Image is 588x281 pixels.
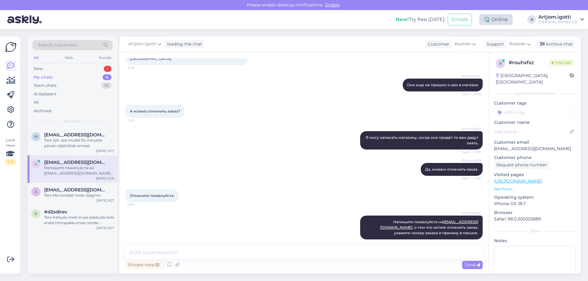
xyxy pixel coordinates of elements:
[494,139,576,146] p: Customer email
[509,59,549,66] div: # rouhxfxz
[538,20,578,24] div: [PERSON_NAME] OÜ
[484,41,504,47] div: Support
[44,215,114,226] div: Tere Kahjuks meie ei saa pakkuda teile eraldi hinnapakkumise nende toodetele.
[34,83,56,89] div: Team chats
[458,158,481,163] span: Artjom.igotti
[38,42,77,48] span: Search customers
[396,16,445,23] div: Try free [DATE]:
[499,61,502,66] span: r
[407,83,478,87] span: Оно еще не пришло к нам в магазин
[509,41,526,47] span: Russian
[494,146,576,152] p: [EMAIL_ADDRESS][DOMAIN_NAME]
[127,202,150,207] span: 12:19
[527,15,536,24] div: A
[34,91,56,97] div: AI Assistant
[44,165,114,176] div: Напишите пожалуйста на [EMAIL_ADDRESS][DOMAIN_NAME], о том что хотите отменить заказ, укажите ном...
[458,211,481,215] span: Artjom.igotti
[103,74,111,80] div: 4
[5,41,17,53] img: Askly Logo
[5,159,16,165] div: 1 / 3
[494,209,576,216] p: Browser
[34,74,53,80] div: My chats
[126,261,162,269] div: Private note
[496,72,570,85] div: [GEOGRAPHIC_DATA], [GEOGRAPHIC_DATA]
[454,41,471,47] span: Russian
[366,135,479,145] span: Я могу написать магазину, когда оно придёт то вам дадут знать.
[44,193,114,198] div: Tere Mis toodest meie räägime
[458,92,481,96] span: Seen ✓ 12:18
[494,178,542,184] a: [URL][DOMAIN_NAME]
[396,17,409,22] b: New!
[34,66,43,72] div: New
[465,262,480,268] span: Send
[494,100,576,106] p: Customer tags
[425,41,449,47] div: Customer
[494,154,576,161] p: Customer phone
[32,54,40,62] div: All
[44,209,67,215] span: #d2sdirev
[458,74,481,78] span: Artjom.igotti
[494,186,576,192] p: See more ...
[494,119,576,126] p: Customer name
[549,59,574,66] span: Online
[494,194,576,201] p: Operating system
[96,226,114,230] div: [DATE] 9:27
[44,138,114,149] div: Tere Jah, see mudel 30 minutite pärast väljalülitab ennast.
[127,65,150,70] span: 12:18
[458,126,481,131] span: Artjom.igotti
[44,132,108,138] span: marika.kutser@rahvakultuur.ee
[64,119,81,124] span: My chats
[127,118,150,123] span: 12:18
[425,167,478,172] span: Да, можем отменить заказ.
[494,201,576,207] p: iPhone OS 18.7
[479,14,513,25] div: Online
[34,134,38,139] span: m
[34,108,51,114] div: Archived
[380,220,479,235] span: Напишите пожалуйста на , о том что хотите отменить заказ, укажите номер заказа и причину в письме.
[34,211,37,216] span: d
[63,54,74,62] div: Web
[494,91,576,96] div: Customer information
[130,193,175,198] span: Отмените пожалуйста.
[96,198,114,203] div: [DATE] 9:27
[494,128,569,135] input: Add name
[494,238,576,244] p: Notes
[165,41,202,47] div: leading the chat
[494,161,549,169] div: Request phone number
[130,109,180,113] span: А можно отменить заказ?
[538,15,584,24] a: Artjom.igotti[PERSON_NAME] OÜ
[96,149,114,153] div: [DATE] 12:17
[35,189,37,194] span: s
[494,216,576,222] p: Safari 98.0.300355889
[458,150,481,154] span: Seen ✓ 12:19
[448,14,472,25] button: Emails
[538,15,578,20] div: Artjom.igotti
[494,108,576,117] input: Add a tag
[323,2,341,8] span: Enable
[494,228,576,234] div: Extra
[35,162,37,166] span: v
[44,160,108,165] span: v.slyozkina@gmail.com
[104,66,111,72] div: 1
[537,40,575,48] div: Archive chat
[34,99,39,105] div: All
[128,41,156,47] span: Artjom.igotti
[458,176,481,181] span: Seen ✓ 12:19
[96,176,114,181] div: [DATE] 12:16
[98,54,113,62] div: Socials
[44,187,108,193] span: signelepaste@gmail.com
[494,172,576,178] p: Visited pages
[101,83,111,89] div: 16
[458,240,481,244] span: 12:21
[5,137,16,165] div: Look Here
